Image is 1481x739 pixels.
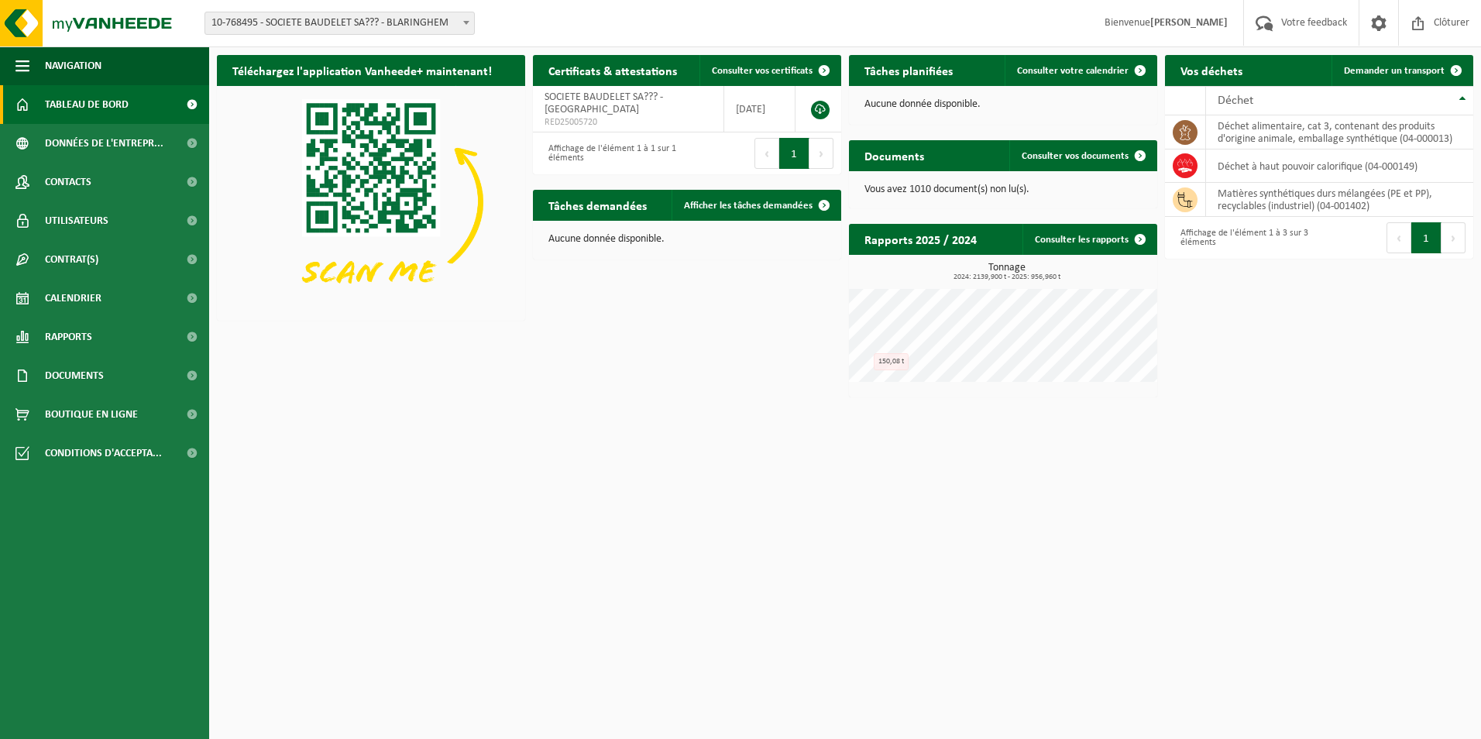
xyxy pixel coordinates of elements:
[864,99,1142,110] p: Aucune donnée disponible.
[45,318,92,356] span: Rapports
[545,91,663,115] span: SOCIETE BAUDELET SA??? - [GEOGRAPHIC_DATA]
[1387,222,1411,253] button: Previous
[724,86,795,132] td: [DATE]
[533,55,692,85] h2: Certificats & attestations
[1173,221,1311,255] div: Affichage de l'élément 1 à 3 sur 3 éléments
[712,66,813,76] span: Consulter vos certificats
[1022,151,1129,161] span: Consulter vos documents
[45,163,91,201] span: Contacts
[699,55,840,86] a: Consulter vos certificats
[1218,95,1253,107] span: Déchet
[809,138,833,169] button: Next
[849,224,992,254] h2: Rapports 2025 / 2024
[1411,222,1441,253] button: 1
[541,136,679,170] div: Affichage de l'élément 1 à 1 sur 1 éléments
[874,353,909,370] div: 150,08 t
[754,138,779,169] button: Previous
[45,279,101,318] span: Calendrier
[1009,140,1156,171] a: Consulter vos documents
[779,138,809,169] button: 1
[1332,55,1472,86] a: Demander un transport
[1344,66,1445,76] span: Demander un transport
[1165,55,1258,85] h2: Vos déchets
[864,184,1142,195] p: Vous avez 1010 document(s) non lu(s).
[1150,17,1228,29] strong: [PERSON_NAME]
[205,12,474,34] span: 10-768495 - SOCIETE BAUDELET SA??? - BLARINGHEM
[849,140,940,170] h2: Documents
[1441,222,1466,253] button: Next
[45,356,104,395] span: Documents
[45,46,101,85] span: Navigation
[1017,66,1129,76] span: Consulter votre calendrier
[548,234,826,245] p: Aucune donnée disponible.
[45,434,162,473] span: Conditions d'accepta...
[45,240,98,279] span: Contrat(s)
[217,86,525,318] img: Download de VHEPlus App
[672,190,840,221] a: Afficher les tâches demandées
[1206,150,1473,183] td: déchet à haut pouvoir calorifique (04-000149)
[545,116,712,129] span: RED25005720
[45,124,163,163] span: Données de l'entrepr...
[857,263,1157,281] h3: Tonnage
[1022,224,1156,255] a: Consulter les rapports
[533,190,662,220] h2: Tâches demandées
[1206,183,1473,217] td: matières synthétiques durs mélangées (PE et PP), recyclables (industriel) (04-001402)
[204,12,475,35] span: 10-768495 - SOCIETE BAUDELET SA??? - BLARINGHEM
[1206,115,1473,150] td: déchet alimentaire, cat 3, contenant des produits d'origine animale, emballage synthétique (04-00...
[684,201,813,211] span: Afficher les tâches demandées
[857,273,1157,281] span: 2024: 2139,900 t - 2025: 956,960 t
[1005,55,1156,86] a: Consulter votre calendrier
[217,55,507,85] h2: Téléchargez l'application Vanheede+ maintenant!
[45,201,108,240] span: Utilisateurs
[849,55,968,85] h2: Tâches planifiées
[45,85,129,124] span: Tableau de bord
[45,395,138,434] span: Boutique en ligne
